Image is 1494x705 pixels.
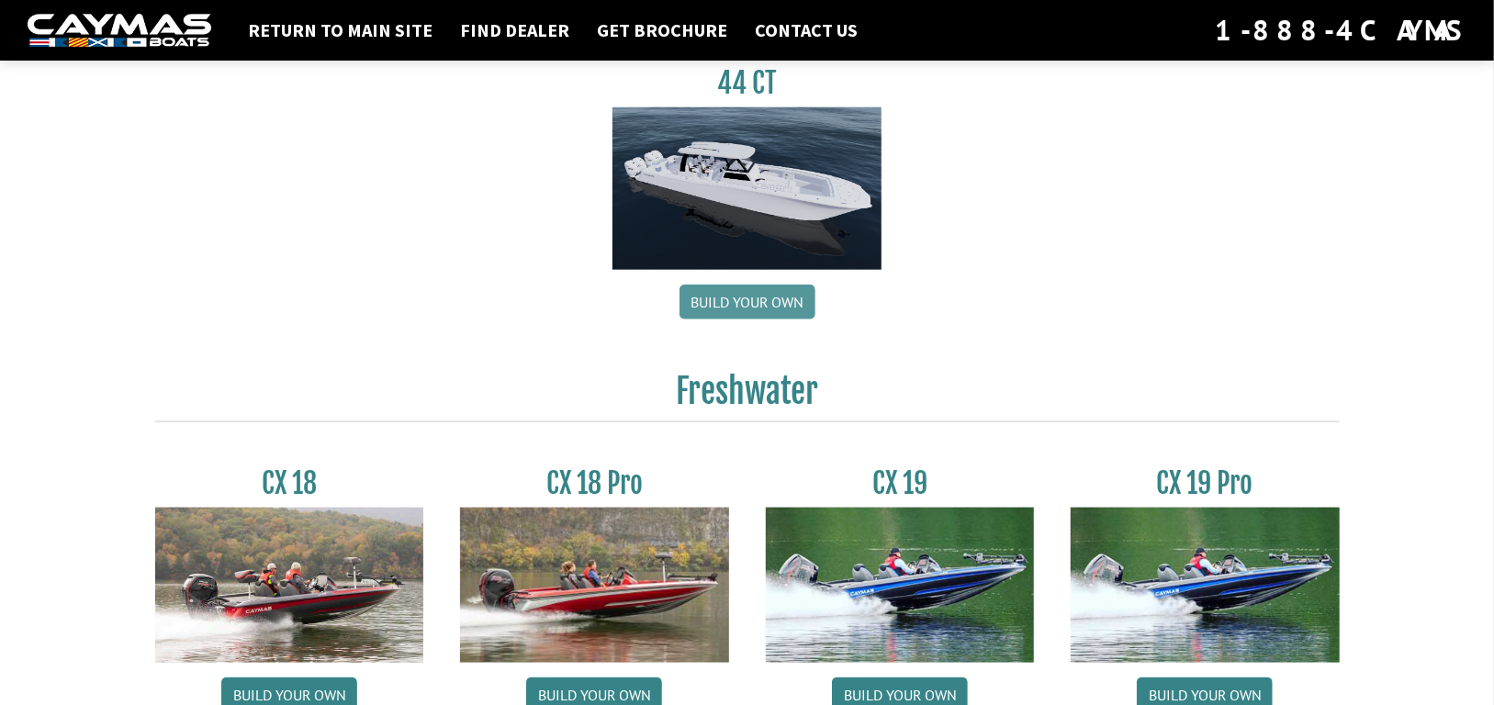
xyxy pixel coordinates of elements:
h3: CX 19 [766,466,1035,500]
div: 1-888-4CAYMAS [1215,10,1466,50]
img: CX-18S_thumbnail.jpg [155,508,424,662]
h3: 44 CT [612,66,882,100]
img: CX-18SS_thumbnail.jpg [460,508,729,662]
img: CX19_thumbnail.jpg [766,508,1035,662]
h2: Freshwater [155,371,1340,422]
a: Build your own [680,285,815,319]
a: Return to main site [239,18,442,42]
img: white-logo-c9c8dbefe5ff5ceceb0f0178aa75bf4bb51f6bca0971e226c86eb53dfe498488.png [28,14,211,48]
a: Contact Us [746,18,867,42]
a: Get Brochure [588,18,736,42]
h3: CX 18 [155,466,424,500]
h3: CX 18 Pro [460,466,729,500]
img: CX19_thumbnail.jpg [1071,508,1340,662]
a: Find Dealer [451,18,579,42]
img: 44ct_background.png [612,107,882,271]
h3: CX 19 Pro [1071,466,1340,500]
